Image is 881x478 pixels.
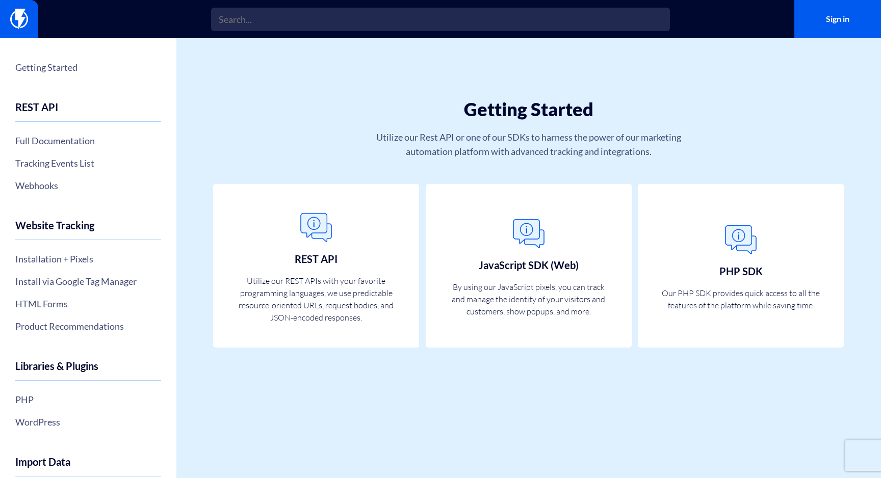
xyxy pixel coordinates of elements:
[15,273,161,290] a: Install via Google Tag Manager
[15,177,161,194] a: Webhooks
[662,287,820,311] p: Our PHP SDK provides quick access to all the features of the platform while saving time.
[720,220,761,260] img: General.png
[15,220,161,240] h4: Website Tracking
[508,214,549,254] img: General.png
[15,101,161,122] h4: REST API
[15,360,161,381] h4: Libraries & Plugins
[15,391,161,408] a: PHP
[15,154,161,172] a: Tracking Events List
[295,253,338,264] h3: REST API
[479,259,579,271] h3: JavaScript SDK (Web)
[15,132,161,149] a: Full Documentation
[15,456,161,476] h4: Import Data
[237,275,395,324] p: Utilize our REST APIs with your favorite programming languages, we use predictable resource-orien...
[354,130,703,158] p: Utilize our Rest API or one of our SDKs to harness the power of our marketing automation platform...
[15,295,161,312] a: HTML Forms
[719,265,763,277] h3: PHP SDK
[450,281,608,317] p: By using our JavaScript pixels, you can track and manage the identity of your visitors and custom...
[638,184,844,348] a: PHP SDK Our PHP SDK provides quick access to all the features of the platform while saving time.
[213,184,419,348] a: REST API Utilize our REST APIs with your favorite programming languages, we use predictable resou...
[238,99,820,120] h1: Getting Started
[15,413,161,431] a: WordPress
[211,8,670,31] input: Search...
[15,250,161,268] a: Installation + Pixels
[15,59,161,76] a: Getting Started
[426,184,632,348] a: JavaScript SDK (Web) By using our JavaScript pixels, you can track and manage the identity of you...
[15,317,161,335] a: Product Recommendations
[296,207,336,248] img: General.png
